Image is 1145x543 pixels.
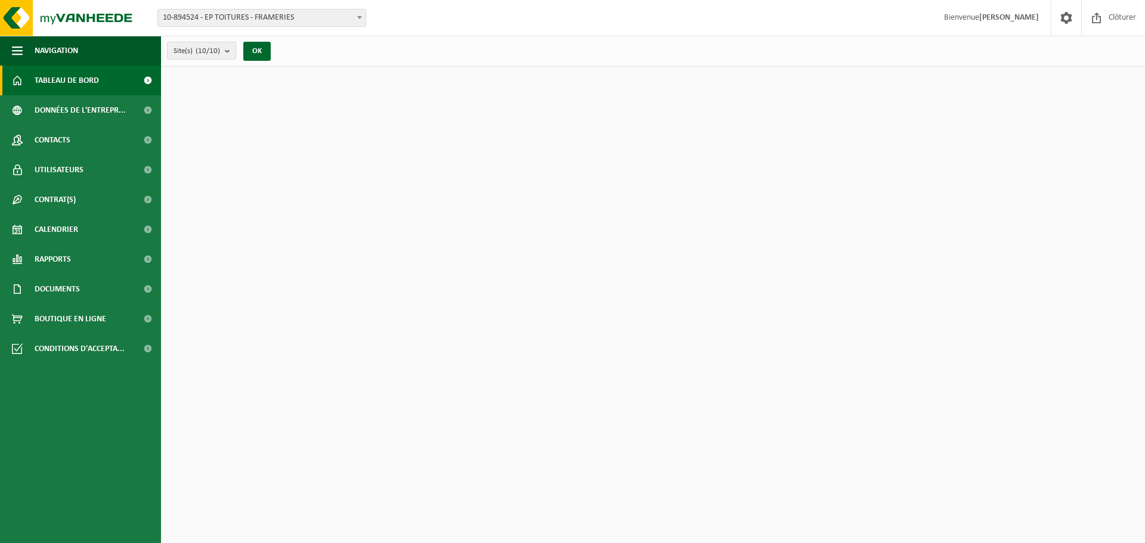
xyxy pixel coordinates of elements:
[35,36,78,66] span: Navigation
[35,66,99,95] span: Tableau de bord
[35,334,125,364] span: Conditions d'accepta...
[35,125,70,155] span: Contacts
[35,244,71,274] span: Rapports
[157,9,366,27] span: 10-894524 - EP TOITURES - FRAMERIES
[35,185,76,215] span: Contrat(s)
[35,304,106,334] span: Boutique en ligne
[35,95,126,125] span: Données de l'entrepr...
[174,42,220,60] span: Site(s)
[158,10,366,26] span: 10-894524 - EP TOITURES - FRAMERIES
[243,42,271,61] button: OK
[35,274,80,304] span: Documents
[979,13,1039,22] strong: [PERSON_NAME]
[35,215,78,244] span: Calendrier
[196,47,220,55] count: (10/10)
[35,155,83,185] span: Utilisateurs
[167,42,236,60] button: Site(s)(10/10)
